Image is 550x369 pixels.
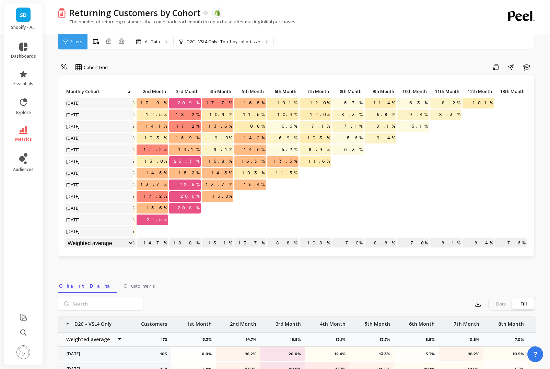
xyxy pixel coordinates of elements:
[365,238,396,248] p: 8.8%
[241,168,266,178] span: 10.3%
[443,351,479,357] p: 16.2%
[399,89,427,94] span: 10th Month
[124,282,155,289] span: Customers
[84,64,108,71] span: Cohort Grid
[379,337,394,342] p: 13.7%
[177,145,201,155] span: 14.1%
[176,98,201,108] span: 20.9%
[139,180,168,190] span: 13.7%
[498,316,524,327] p: 8th Month
[332,238,364,248] p: 7.0%
[145,168,168,178] span: 14.5%
[230,316,256,327] p: 2nd Month
[142,191,168,201] span: 17.2%
[202,238,233,248] p: 13.1%
[397,87,430,97] div: Toggle SortBy
[246,337,260,342] p: 14.7%
[144,121,168,131] span: 14.1%
[65,87,97,97] div: Toggle SortBy
[126,89,131,94] span: ▲
[169,238,201,248] p: 18.8%
[236,89,264,94] span: 5th Month
[364,316,390,327] p: 5th Month
[495,238,527,248] p: 7.6%
[527,346,543,362] button: ?
[175,109,201,120] span: 18.2%
[65,109,82,120] span: [DATE]
[274,168,299,178] span: 11.5%
[354,351,390,357] p: 13.3%
[375,109,396,120] span: 6.8%
[464,89,492,94] span: 12th Month
[205,98,233,108] span: 17.7%
[243,133,266,143] span: 14.2%
[346,133,364,143] span: 5.6%
[301,89,329,94] span: 7th Month
[187,39,260,45] p: D2C - VSL4 Only : Top 1 by cohort size
[65,203,82,213] span: [DATE]
[243,180,266,190] span: 15.4%
[177,168,201,178] span: 15.2%
[139,98,168,108] span: 13.9%
[65,98,82,108] span: [DATE]
[408,98,429,108] span: 6.3%
[410,121,429,131] span: 5.1%
[309,351,346,357] p: 12.4%
[203,89,231,94] span: 4th Month
[365,87,396,96] p: 9th Month
[397,87,429,96] p: 10th Month
[375,133,396,143] span: 9.4%
[202,87,233,96] p: 4th Month
[463,87,494,96] p: 12th Month
[16,345,30,359] img: profile picture
[307,156,331,166] span: 11.6%
[333,89,362,94] span: 8th Month
[240,156,266,166] span: 16.3%
[11,25,36,30] p: Shopify - All Data
[340,109,364,120] span: 8.3%
[65,168,82,178] span: [DATE]
[179,191,201,201] span: 20.6%
[495,87,527,96] p: 13th Month
[343,98,364,108] span: 5.7%
[13,167,34,172] span: audiences
[267,87,299,96] p: 6th Month
[299,87,332,97] div: Toggle SortBy
[309,98,331,108] span: 12.0%
[208,109,233,120] span: 10.9%
[399,351,435,357] p: 5.7%
[65,180,82,190] span: [DATE]
[267,87,299,97] div: Toggle SortBy
[272,156,299,166] span: 13.5%
[463,238,494,248] p: 8.4%
[364,87,397,97] div: Toggle SortBy
[471,98,494,108] span: 10.1%
[143,156,168,166] span: 13.0%
[280,121,299,131] span: 6.6%
[267,238,299,248] p: 8.8%
[169,87,201,96] p: 3rd Month
[171,89,199,94] span: 3rd Month
[70,39,82,45] span: Filters
[145,39,160,45] p: All Data
[213,133,233,143] span: 9.0%
[138,89,166,94] span: 2nd Month
[59,282,115,289] span: Chart Data
[372,98,396,108] span: 11.4%
[212,145,233,155] span: 9.4%
[244,121,266,131] span: 10.6%
[332,87,364,97] div: Toggle SortBy
[145,215,168,225] span: 22.5%
[65,145,82,155] span: [DATE]
[176,203,201,213] span: 20.8%
[234,87,267,97] div: Toggle SortBy
[201,87,234,97] div: Toggle SortBy
[490,298,512,309] div: Dots
[300,238,331,248] p: 10.8%
[220,351,256,357] p: 16.2%
[375,121,396,131] span: 8.1%
[214,10,220,16] img: api.shopify.svg
[243,145,266,155] span: 14.6%
[430,87,461,96] p: 11th Month
[58,277,536,293] nav: Tabs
